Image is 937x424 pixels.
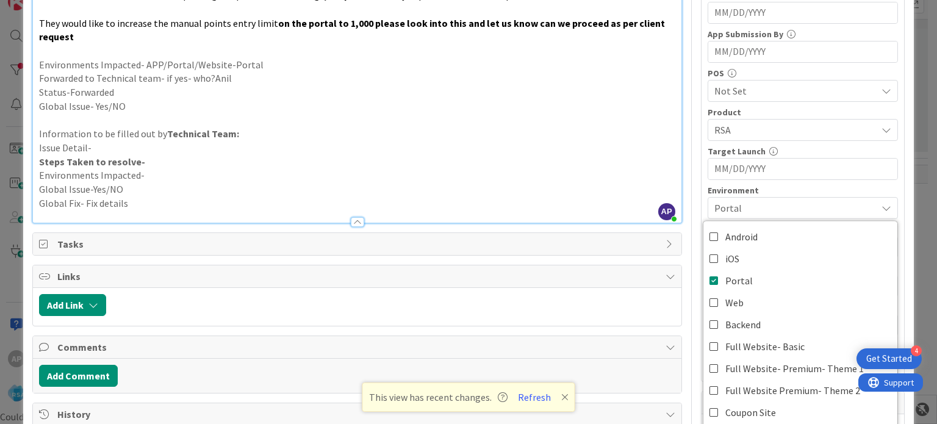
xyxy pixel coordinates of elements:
input: MM/DD/YYYY [714,2,891,23]
span: Portal [725,271,753,290]
p: Global Fix- Fix details [39,196,675,210]
a: Full Website- Premium- Theme 1 [703,358,897,379]
span: Android [725,228,758,246]
span: They would like to increase the manual points entry limit [39,17,278,29]
a: Android [703,226,897,248]
span: Not Set [714,84,877,98]
p: Status-Forwarded [39,85,675,99]
p: Environments Impacted- [39,168,675,182]
span: Full Website- Premium- Theme 1 [725,359,864,378]
button: Add Link [39,294,106,316]
strong: on the portal to 1,000 please look into this and let us know can we proceed as per client request [39,17,667,43]
a: Coupon Site [703,401,897,423]
span: Portal [714,201,877,215]
strong: Steps Taken to resolve- [39,156,145,168]
span: Coupon Site [725,403,776,422]
div: Target Launch [708,147,898,156]
button: Add Comment [39,365,118,387]
a: Backend [703,314,897,336]
p: Global Issue-Yes/NO [39,182,675,196]
span: This view has recent changes. [369,390,508,404]
span: Tasks [57,237,659,251]
input: MM/DD/YYYY [714,41,891,62]
span: Comments [57,340,659,354]
div: POS [708,69,898,77]
a: iOS [703,248,897,270]
p: Issue Detail- [39,141,675,155]
a: Web [703,292,897,314]
a: Full Website Premium- Theme 2 [703,379,897,401]
span: Backend [725,315,761,334]
div: Get Started [866,353,912,365]
span: Full Website- Basic [725,337,805,356]
span: Full Website Premium- Theme 2 [725,381,860,400]
a: Portal [703,270,897,292]
div: Open Get Started checklist, remaining modules: 4 [856,348,922,369]
a: Full Website- Basic [703,336,897,358]
p: Environments Impacted- APP/Portal/Website-Portal [39,58,675,72]
div: Product [708,108,898,117]
span: History [57,407,659,422]
span: Links [57,269,659,284]
div: 4 [911,345,922,356]
p: Forwarded to Technical team- if yes- who?Anil [39,71,675,85]
p: Information to be filled out by [39,127,675,141]
button: Refresh [514,389,555,405]
span: Web [725,293,744,312]
div: Environment [708,186,898,195]
p: Global Issue- Yes/NO [39,99,675,113]
input: MM/DD/YYYY [714,159,891,179]
strong: Technical Team: [167,128,239,140]
span: RSA [714,123,877,137]
span: iOS [725,250,739,268]
div: App Submission By [708,30,898,38]
span: Support [26,2,56,16]
span: AP [658,203,675,220]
